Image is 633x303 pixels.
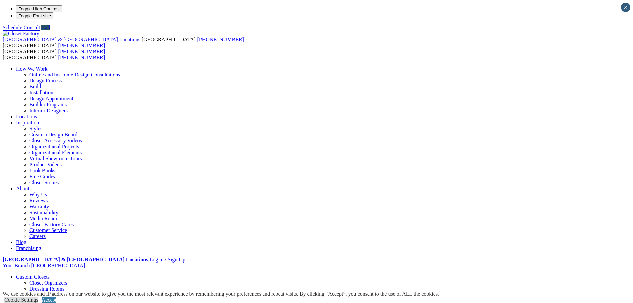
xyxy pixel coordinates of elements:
a: Log In / Sign Up [149,257,185,262]
a: Inspiration [16,120,39,125]
a: Cookie Settings [4,297,38,303]
span: [GEOGRAPHIC_DATA]: [GEOGRAPHIC_DATA]: [3,37,244,48]
a: Customer Service [29,227,67,233]
button: Toggle High Contrast [16,5,62,12]
div: We use cookies and IP address on our website to give you the most relevant experience by remember... [3,291,439,297]
a: Franchising [16,245,41,251]
a: Sustainability [29,210,58,215]
a: Blog [16,239,26,245]
a: Interior Designers [29,108,68,113]
a: Look Books [29,168,55,173]
a: Why Us [29,192,47,197]
a: Accept [42,297,56,303]
a: [PHONE_NUMBER] [58,55,105,60]
a: Create a Design Board [29,132,77,137]
a: Virtual Showroom Tours [29,156,82,161]
span: Your Branch [3,263,30,268]
a: Closet Stories [29,180,59,185]
button: Close [621,3,630,12]
a: Build [29,84,41,89]
a: [PHONE_NUMBER] [197,37,244,42]
a: Builder Programs [29,102,67,107]
a: Reviews [29,198,48,203]
a: Locations [16,114,37,119]
a: Schedule Consult [3,25,40,30]
a: Installation [29,90,53,95]
span: [GEOGRAPHIC_DATA]: [GEOGRAPHIC_DATA]: [3,49,105,60]
a: About [16,186,29,191]
a: Closet Organizers [29,280,67,286]
a: Dressing Rooms [29,286,64,292]
a: Closet Factory Cares [29,222,74,227]
span: Toggle Font size [19,13,51,18]
a: Call [41,25,50,30]
a: How We Work [16,66,48,72]
a: Free Guides [29,174,55,179]
a: [PHONE_NUMBER] [58,49,105,54]
a: Media Room [29,216,57,221]
button: Toggle Font size [16,12,53,19]
a: [PHONE_NUMBER] [58,43,105,48]
a: Custom Closets [16,274,50,280]
a: Styles [29,126,42,131]
a: Closet Accessory Videos [29,138,82,143]
a: Organizational Elements [29,150,82,155]
a: [GEOGRAPHIC_DATA] & [GEOGRAPHIC_DATA] Locations [3,257,148,262]
a: Design Process [29,78,62,83]
span: [GEOGRAPHIC_DATA] [31,263,85,268]
a: Your Branch [GEOGRAPHIC_DATA] [3,263,85,268]
span: [GEOGRAPHIC_DATA] & [GEOGRAPHIC_DATA] Locations [3,37,140,42]
img: Closet Factory [3,31,39,37]
a: Product Videos [29,162,62,167]
a: Online and In-Home Design Consultations [29,72,120,77]
a: [GEOGRAPHIC_DATA] & [GEOGRAPHIC_DATA] Locations [3,37,142,42]
a: Design Appointment [29,96,73,101]
a: Careers [29,233,46,239]
span: Toggle High Contrast [19,6,60,11]
a: Organizational Projects [29,144,79,149]
a: Warranty [29,204,49,209]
